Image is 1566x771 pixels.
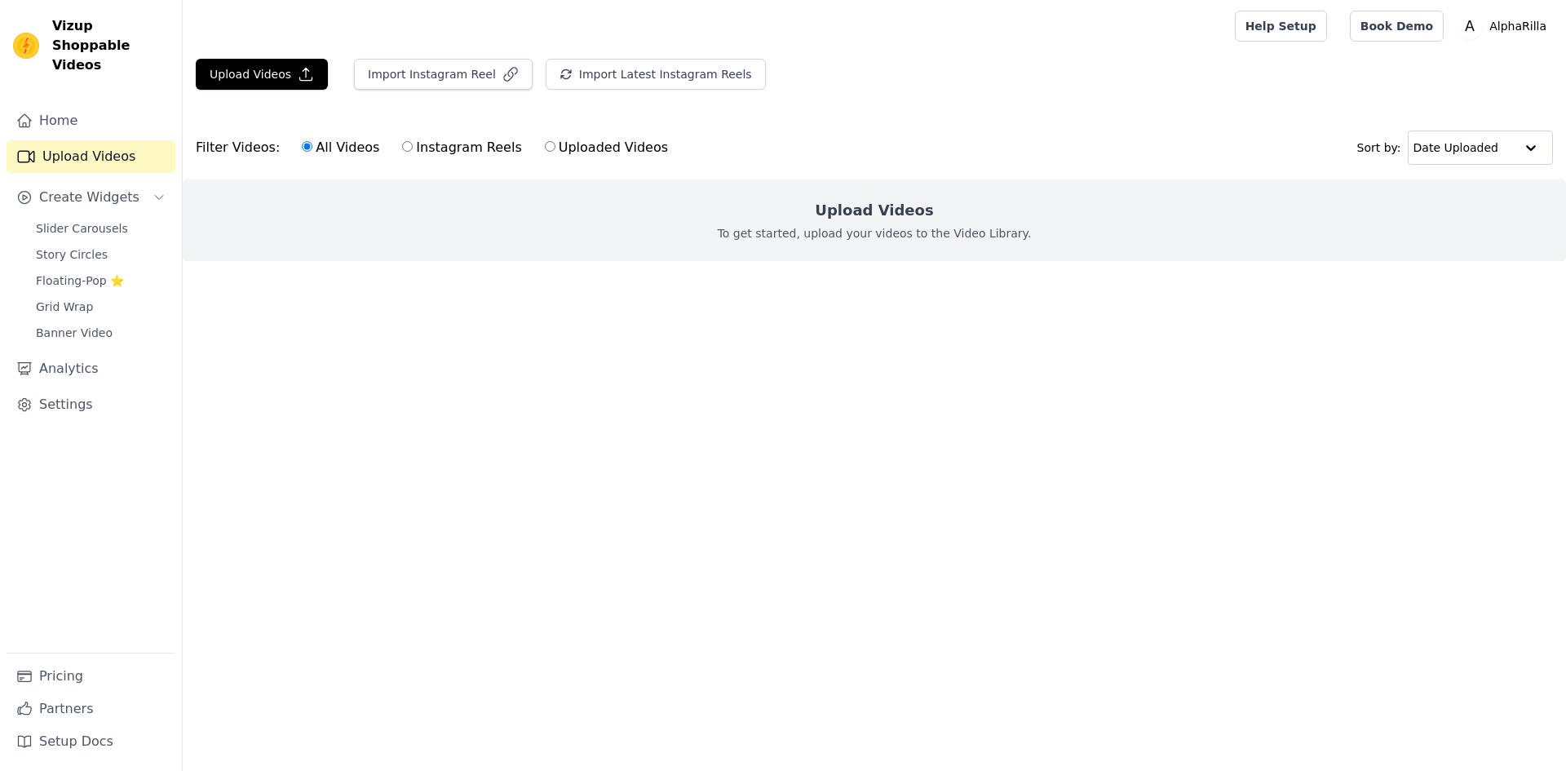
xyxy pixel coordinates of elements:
a: Pricing [7,660,175,693]
span: Floating-Pop ⭐ [36,273,124,289]
input: All Videos [302,141,312,152]
a: Upload Videos [7,140,175,173]
img: Vizup [13,33,39,59]
a: Home [7,104,175,137]
a: Banner Video [26,321,175,344]
span: Create Widgets [39,188,139,207]
a: Floating-Pop ⭐ [26,269,175,292]
span: Story Circles [36,246,108,263]
span: Slider Carousels [36,220,128,237]
div: Sort by: [1357,131,1554,165]
a: Settings [7,388,175,421]
button: Upload Videos [196,59,328,90]
text: A [1465,18,1475,34]
p: AlphaRilla [1483,11,1553,41]
a: Grid Wrap [26,295,175,318]
h2: Upload Videos [815,199,933,222]
button: A AlphaRilla [1457,11,1553,41]
span: Banner Video [36,325,113,341]
button: Import Instagram Reel [354,59,533,90]
button: Create Widgets [7,181,175,214]
label: Uploaded Videos [544,137,669,158]
div: Filter Videos: [196,129,677,166]
p: To get started, upload your videos to the Video Library. [718,225,1032,241]
label: Instagram Reels [401,137,522,158]
label: All Videos [301,137,380,158]
a: Analytics [7,352,175,385]
button: Import Latest Instagram Reels [546,59,766,90]
span: Vizup Shoppable Videos [52,16,169,75]
a: Book Demo [1350,11,1444,42]
a: Partners [7,693,175,725]
a: Story Circles [26,243,175,266]
span: Grid Wrap [36,299,93,315]
input: Instagram Reels [402,141,413,152]
a: Setup Docs [7,725,175,758]
a: Help Setup [1235,11,1327,42]
input: Uploaded Videos [545,141,555,152]
a: Slider Carousels [26,217,175,240]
